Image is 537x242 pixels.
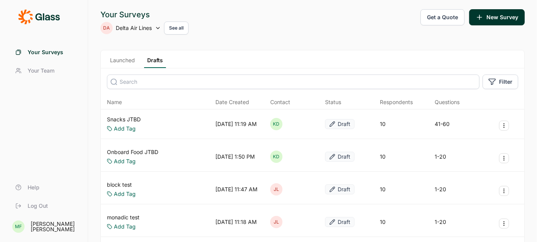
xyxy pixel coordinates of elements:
a: Add Tag [114,125,136,133]
button: Draft [325,217,355,227]
div: 10 [380,153,386,161]
span: Help [28,184,39,191]
button: Survey Actions [499,186,509,196]
div: 1-20 [435,218,446,226]
div: 10 [380,186,386,193]
div: Status [325,98,341,106]
button: Filter [483,75,518,89]
span: Delta Air Lines [116,24,152,32]
a: Drafts [144,56,166,68]
div: 41-60 [435,120,450,128]
a: Onboard Food JTBD [107,148,158,156]
button: Draft [325,152,355,162]
div: Questions [435,98,460,106]
div: 10 [380,120,386,128]
div: 1-20 [435,186,446,193]
button: Survey Actions [499,153,509,163]
div: [DATE] 1:50 PM [215,153,255,161]
div: 1-20 [435,153,446,161]
div: KD [270,118,282,130]
button: Get a Quote [420,9,465,25]
div: Your Surveys [100,9,189,20]
div: [DATE] 11:19 AM [215,120,257,128]
div: JL [270,216,282,228]
div: Respondents [380,98,413,106]
a: Add Tag [114,157,136,165]
div: KD [270,151,282,163]
div: DA [100,22,113,34]
button: Draft [325,184,355,194]
a: block test [107,181,136,189]
div: 10 [380,218,386,226]
button: Survey Actions [499,121,509,131]
button: See all [164,22,189,35]
input: Search [107,75,480,89]
span: Name [107,98,122,106]
span: Your Team [28,67,54,75]
div: [PERSON_NAME] [PERSON_NAME] [31,221,79,232]
div: Contact [270,98,290,106]
a: Launched [107,56,138,68]
div: MF [12,220,25,233]
a: Add Tag [114,223,136,230]
a: Snacks JTBD [107,116,141,123]
div: JL [270,183,282,196]
div: [DATE] 11:47 AM [215,186,258,193]
span: Date Created [215,98,249,106]
button: Survey Actions [499,219,509,229]
button: Draft [325,119,355,129]
div: [DATE] 11:18 AM [215,218,257,226]
span: Your Surveys [28,48,63,56]
span: Filter [499,78,512,86]
button: New Survey [469,9,525,25]
a: monadic test [107,214,140,221]
span: Log Out [28,202,48,210]
a: Add Tag [114,190,136,198]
